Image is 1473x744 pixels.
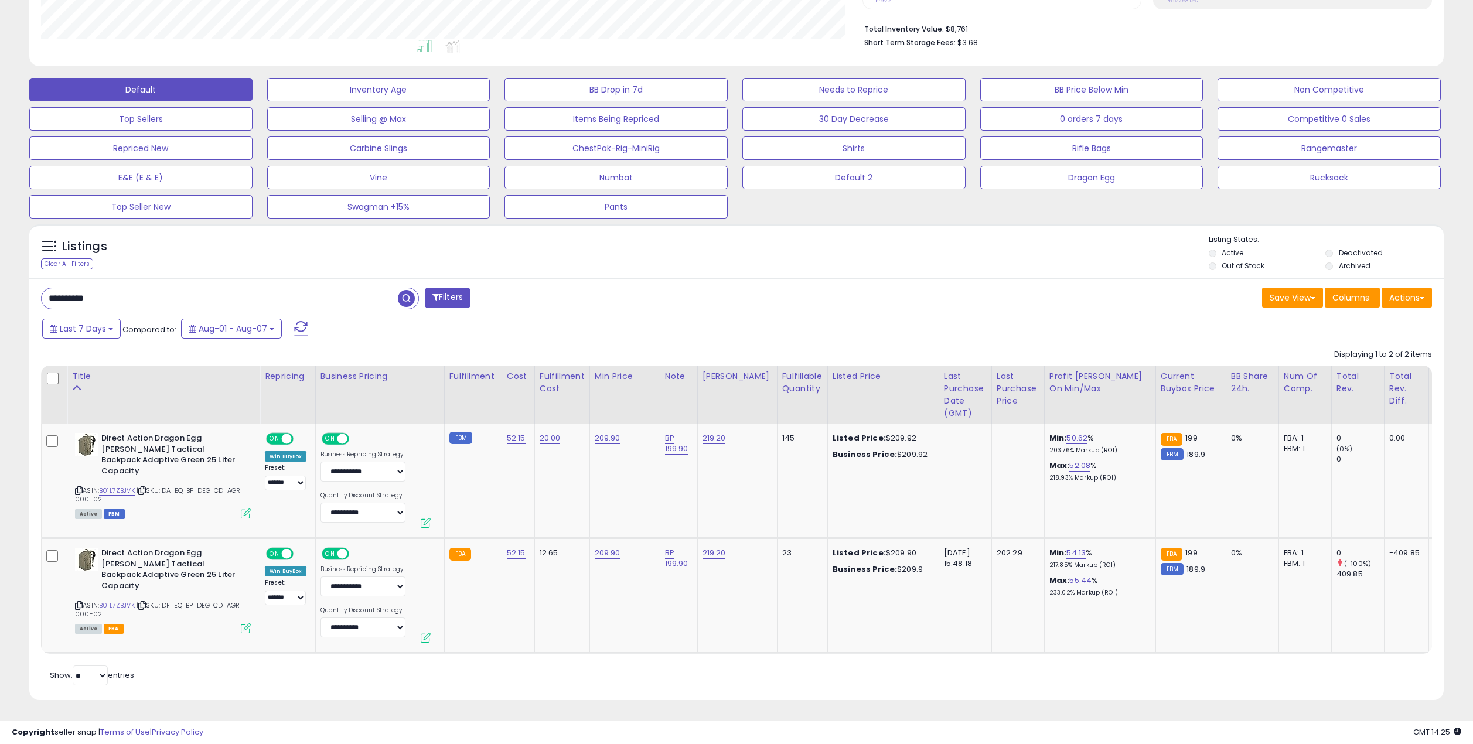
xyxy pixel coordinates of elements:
[782,548,819,558] div: 23
[320,370,439,383] div: Business Pricing
[1161,448,1184,460] small: FBM
[833,449,897,460] b: Business Price:
[742,107,966,131] button: 30 Day Decrease
[320,451,405,459] label: Business Repricing Strategy:
[101,433,244,479] b: Direct Action Dragon Egg [PERSON_NAME] Tactical Backpack Adaptive Green 25 Liter Capacity
[29,136,253,160] button: Repriced New
[320,606,405,615] label: Quantity Discount Strategy:
[507,432,526,444] a: 52.15
[1161,548,1182,561] small: FBA
[1325,288,1380,308] button: Columns
[347,434,366,444] span: OFF
[62,238,107,255] h5: Listings
[99,486,135,496] a: B01L7ZBJVK
[42,319,121,339] button: Last 7 Days
[742,78,966,101] button: Needs to Reprice
[104,624,124,634] span: FBA
[1185,547,1197,558] span: 199
[1336,444,1353,453] small: (0%)
[60,323,106,335] span: Last 7 Days
[742,136,966,160] button: Shirts
[833,547,886,558] b: Listed Price:
[323,549,337,559] span: ON
[265,566,306,576] div: Win BuyBox
[504,166,728,189] button: Numbat
[122,324,176,335] span: Compared to:
[1389,548,1420,558] div: -409.85
[833,548,930,558] div: $209.90
[1049,547,1067,558] b: Min:
[864,24,944,34] b: Total Inventory Value:
[1069,575,1092,586] a: 55.44
[1186,564,1205,575] span: 189.9
[75,433,251,517] div: ASIN:
[507,547,526,559] a: 52.15
[1186,449,1205,460] span: 189.9
[665,432,688,455] a: BP 199.90
[292,434,311,444] span: OFF
[1209,234,1444,245] p: Listing States:
[1218,136,1441,160] button: Rangemaster
[12,726,54,738] strong: Copyright
[72,370,255,383] div: Title
[980,78,1203,101] button: BB Price Below Min
[75,509,102,519] span: All listings currently available for purchase on Amazon
[104,509,125,519] span: FBM
[980,136,1203,160] button: Rifle Bags
[75,624,102,634] span: All listings currently available for purchase on Amazon
[833,449,930,460] div: $209.92
[29,166,253,189] button: E&E (E & E)
[665,547,688,569] a: BP 199.90
[1284,548,1322,558] div: FBA: 1
[1069,460,1090,472] a: 52.08
[833,433,930,443] div: $209.92
[323,434,337,444] span: ON
[504,107,728,131] button: Items Being Repriced
[1161,370,1221,395] div: Current Buybox Price
[540,548,581,558] div: 12.65
[595,370,655,383] div: Min Price
[29,195,253,219] button: Top Seller New
[449,548,471,561] small: FBA
[265,370,311,383] div: Repricing
[1066,432,1087,444] a: 50.62
[1382,288,1432,308] button: Actions
[944,370,987,419] div: Last Purchase Date (GMT)
[1222,261,1264,271] label: Out of Stock
[1044,366,1155,424] th: The percentage added to the cost of goods (COGS) that forms the calculator for Min & Max prices.
[1066,547,1086,559] a: 54.13
[742,166,966,189] button: Default 2
[997,370,1039,407] div: Last Purchase Price
[595,547,620,559] a: 209.90
[1284,443,1322,454] div: FBM: 1
[944,548,983,569] div: [DATE] 15:48:18
[320,565,405,574] label: Business Repricing Strategy:
[181,319,282,339] button: Aug-01 - Aug-07
[267,434,282,444] span: ON
[504,78,728,101] button: BB Drop in 7d
[1185,432,1197,443] span: 199
[1389,370,1424,407] div: Total Rev. Diff.
[267,78,490,101] button: Inventory Age
[1262,288,1323,308] button: Save View
[1339,248,1383,258] label: Deactivated
[267,166,490,189] button: Vine
[782,370,823,395] div: Fulfillable Quantity
[1231,433,1270,443] div: 0%
[75,548,251,632] div: ASIN:
[50,670,134,681] span: Show: entries
[75,548,98,571] img: 41p5TXIubZL._SL40_.jpg
[425,288,470,308] button: Filters
[595,432,620,444] a: 209.90
[1049,561,1147,569] p: 217.85% Markup (ROI)
[75,600,244,618] span: | SKU: DF-EQ-BP-DEG-CD-AGR-000-02
[1161,563,1184,575] small: FBM
[152,726,203,738] a: Privacy Policy
[1049,589,1147,597] p: 233.02% Markup (ROI)
[1218,107,1441,131] button: Competitive 0 Sales
[320,492,405,500] label: Quantity Discount Strategy:
[292,549,311,559] span: OFF
[1231,548,1270,558] div: 0%
[540,432,561,444] a: 20.00
[1284,370,1327,395] div: Num of Comp.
